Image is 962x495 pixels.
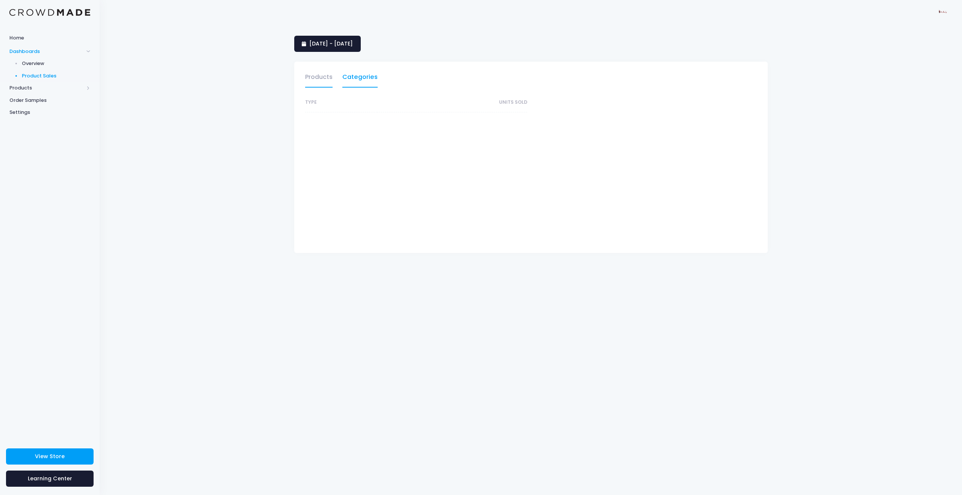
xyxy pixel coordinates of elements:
img: User [936,5,951,20]
span: Order Samples [9,97,90,104]
span: View Store [35,453,65,460]
span: Dashboards [9,48,84,55]
span: [DATE] - [DATE] [309,40,353,47]
img: Logo [9,9,90,16]
span: Overview [22,60,91,67]
span: Learning Center [28,475,72,482]
a: [DATE] - [DATE] [294,36,361,52]
a: Categories [342,70,378,88]
th: Units Sold [377,93,527,112]
span: Home [9,34,90,42]
a: Learning Center [6,471,94,487]
span: Products [9,84,84,92]
th: Type [305,93,377,112]
span: Settings [9,109,90,116]
a: View Store [6,448,94,465]
a: Products [305,70,333,88]
span: Product Sales [22,72,91,80]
